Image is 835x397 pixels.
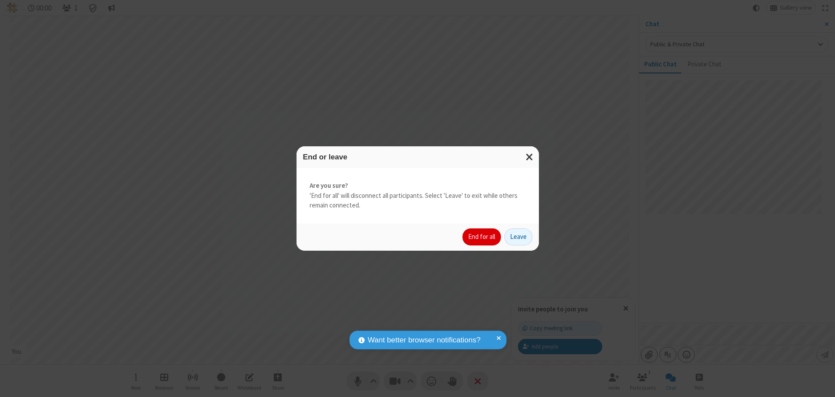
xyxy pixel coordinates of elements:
span: Want better browser notifications? [368,335,480,346]
div: 'End for all' will disconnect all participants. Select 'Leave' to exit while others remain connec... [297,168,539,224]
h3: End or leave [303,153,532,161]
button: Leave [504,228,532,246]
button: Close modal [521,146,539,168]
strong: Are you sure? [310,181,526,191]
button: End for all [462,228,501,246]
